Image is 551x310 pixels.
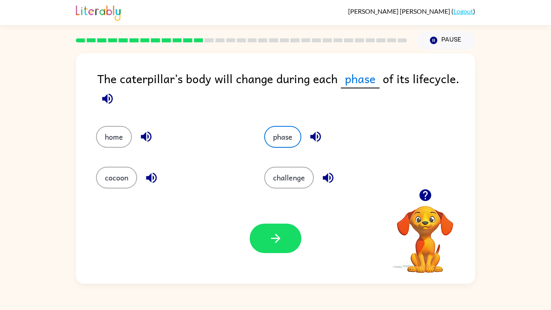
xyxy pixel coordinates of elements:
[385,193,465,274] video: Your browser must support playing .mp4 files to use Literably. Please try using another browser.
[76,3,121,21] img: Literably
[417,31,475,50] button: Pause
[348,7,475,15] div: ( )
[264,126,301,148] button: phase
[96,167,137,189] button: cocoon
[97,69,475,110] div: The caterpillar’s body will change during each of its lifecycle.
[348,7,451,15] span: [PERSON_NAME] [PERSON_NAME]
[453,7,473,15] a: Logout
[96,126,132,148] button: home
[341,69,380,88] span: phase
[264,167,314,189] button: challenge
